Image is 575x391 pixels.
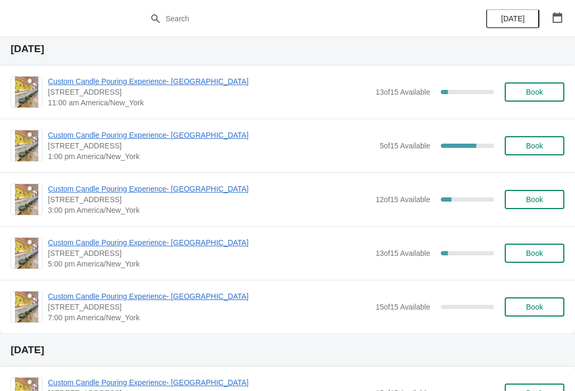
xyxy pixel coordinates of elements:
span: Book [526,142,543,150]
img: Custom Candle Pouring Experience- Delray Beach | 415 East Atlantic Avenue, Delray Beach, FL, USA ... [15,184,38,215]
button: Book [505,136,564,155]
span: Custom Candle Pouring Experience- [GEOGRAPHIC_DATA] [48,76,370,87]
span: Book [526,195,543,204]
span: 12 of 15 Available [375,195,430,204]
span: 11:00 am America/New_York [48,97,370,108]
span: Custom Candle Pouring Experience- [GEOGRAPHIC_DATA] [48,291,370,302]
span: [STREET_ADDRESS] [48,87,370,97]
span: Custom Candle Pouring Experience- [GEOGRAPHIC_DATA] [48,130,374,140]
span: Book [526,303,543,311]
span: Book [526,88,543,96]
span: [STREET_ADDRESS] [48,248,370,259]
img: Custom Candle Pouring Experience- Delray Beach | 415 East Atlantic Avenue, Delray Beach, FL, USA ... [15,292,38,322]
span: [STREET_ADDRESS] [48,140,374,151]
span: [STREET_ADDRESS] [48,194,370,205]
button: Book [505,82,564,102]
span: Custom Candle Pouring Experience- [GEOGRAPHIC_DATA] [48,377,370,388]
button: Book [505,244,564,263]
span: 5:00 pm America/New_York [48,259,370,269]
span: 15 of 15 Available [375,303,430,311]
span: 5 of 15 Available [380,142,430,150]
img: Custom Candle Pouring Experience- Delray Beach | 415 East Atlantic Avenue, Delray Beach, FL, USA ... [15,130,38,161]
button: Book [505,190,564,209]
span: Custom Candle Pouring Experience- [GEOGRAPHIC_DATA] [48,184,370,194]
button: [DATE] [486,9,539,28]
img: Custom Candle Pouring Experience- Delray Beach | 415 East Atlantic Avenue, Delray Beach, FL, USA ... [15,77,38,107]
button: Book [505,297,564,317]
span: Book [526,249,543,257]
span: Custom Candle Pouring Experience- [GEOGRAPHIC_DATA] [48,237,370,248]
img: Custom Candle Pouring Experience- Delray Beach | 415 East Atlantic Avenue, Delray Beach, FL, USA ... [15,238,38,269]
span: 13 of 15 Available [375,249,430,257]
span: 13 of 15 Available [375,88,430,96]
span: 7:00 pm America/New_York [48,312,370,323]
span: [STREET_ADDRESS] [48,302,370,312]
h2: [DATE] [11,44,564,54]
span: 1:00 pm America/New_York [48,151,374,162]
span: 3:00 pm America/New_York [48,205,370,215]
input: Search [165,9,431,28]
h2: [DATE] [11,345,564,355]
span: [DATE] [501,14,524,23]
